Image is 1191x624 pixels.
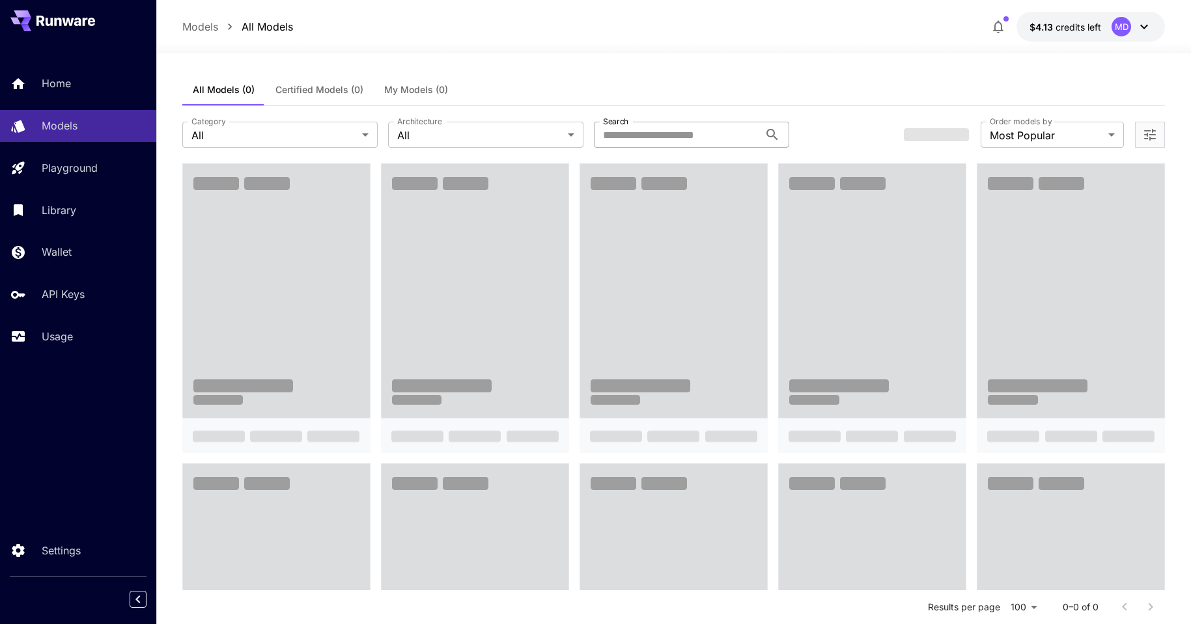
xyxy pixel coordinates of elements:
p: Usage [42,329,73,344]
button: Open more filters [1142,127,1158,143]
p: Models [42,118,77,133]
p: Settings [42,543,81,558]
p: Playground [42,160,98,176]
nav: breadcrumb [182,19,293,34]
span: Certified Models (0) [275,84,363,96]
span: All Models (0) [193,84,255,96]
p: API Keys [42,286,85,302]
label: Order models by [990,116,1052,127]
span: My Models (0) [384,84,448,96]
p: 0–0 of 0 [1063,601,1099,614]
p: Library [42,202,76,218]
p: Wallet [42,244,72,260]
button: $4.12583MD [1016,12,1165,42]
div: 100 [1005,597,1042,616]
div: $4.12583 [1030,20,1101,34]
span: All [191,128,357,143]
span: Most Popular [990,128,1103,143]
p: Home [42,75,71,91]
div: Collapse sidebar [139,588,156,611]
label: Search [603,116,628,127]
label: Architecture [397,116,441,127]
span: $4.13 [1030,21,1056,33]
div: MD [1112,17,1131,36]
span: credits left [1056,21,1101,33]
a: Models [182,19,218,34]
p: Results per page [928,601,1000,614]
a: All Models [242,19,293,34]
label: Category [191,116,226,127]
button: Collapse sidebar [130,591,147,608]
span: All [397,128,563,143]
